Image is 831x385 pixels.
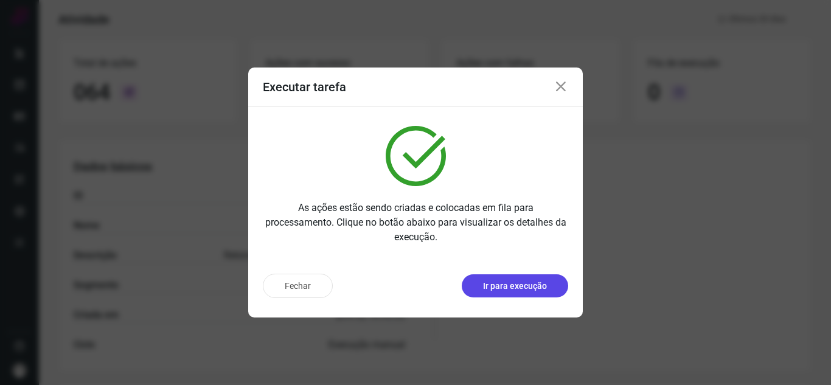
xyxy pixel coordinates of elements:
p: As ações estão sendo criadas e colocadas em fila para processamento. Clique no botão abaixo para ... [263,201,568,245]
button: Fechar [263,274,333,298]
button: Ir para execução [462,274,568,297]
img: verified.svg [386,126,446,186]
p: Ir para execução [483,280,547,293]
h3: Executar tarefa [263,80,346,94]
